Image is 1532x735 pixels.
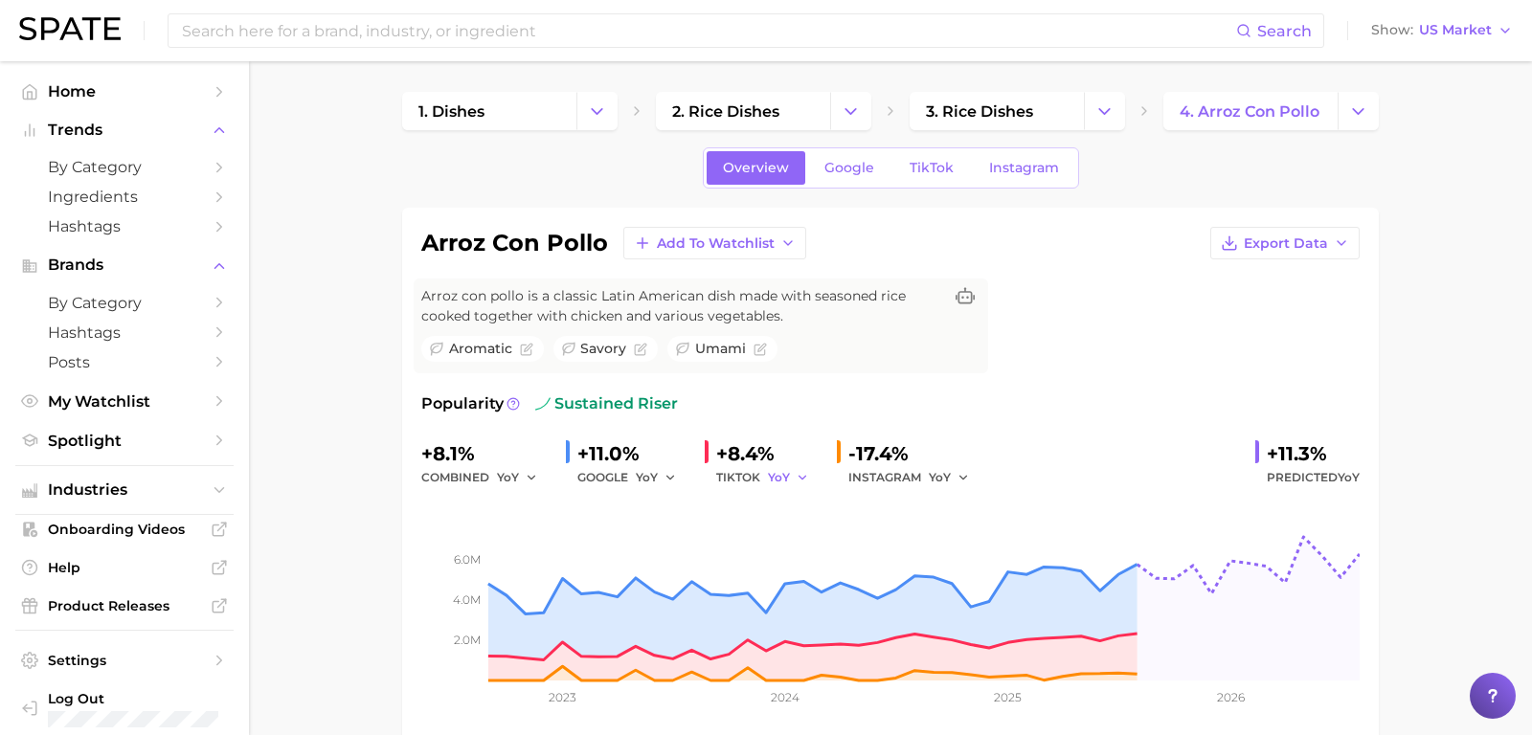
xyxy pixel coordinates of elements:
[1267,438,1360,469] div: +11.3%
[418,102,484,121] span: 1. dishes
[48,652,201,669] span: Settings
[848,438,982,469] div: -17.4%
[15,515,234,544] a: Onboarding Videos
[994,690,1022,704] tspan: 2025
[15,646,234,675] a: Settings
[48,82,201,100] span: Home
[48,559,201,576] span: Help
[15,77,234,106] a: Home
[48,353,201,371] span: Posts
[623,227,806,259] button: Add to Watchlist
[636,469,658,485] span: YoY
[48,122,201,139] span: Trends
[910,160,954,176] span: TikTok
[808,151,890,185] a: Google
[15,553,234,582] a: Help
[402,92,576,130] a: 1. dishes
[824,160,874,176] span: Google
[15,318,234,347] a: Hashtags
[929,469,951,485] span: YoY
[580,339,626,359] span: savory
[549,690,576,704] tspan: 2023
[48,158,201,176] span: by Category
[1419,25,1492,35] span: US Market
[48,217,201,235] span: Hashtags
[180,14,1236,47] input: Search here for a brand, industry, or ingredient
[989,160,1059,176] span: Instagram
[695,339,746,359] span: umami
[48,432,201,450] span: Spotlight
[973,151,1075,185] a: Instagram
[15,212,234,241] a: Hashtags
[48,256,201,274] span: Brands
[577,466,689,489] div: GOOGLE
[48,323,201,342] span: Hashtags
[497,466,538,489] button: YoY
[19,17,121,40] img: SPATE
[449,339,512,359] span: aromatic
[48,392,201,411] span: My Watchlist
[15,387,234,416] a: My Watchlist
[15,591,234,620] a: Product Releases
[723,160,789,176] span: Overview
[15,182,234,212] a: Ingredients
[48,188,201,206] span: Ingredients
[926,102,1033,121] span: 3. rice dishes
[48,294,201,312] span: by Category
[421,392,504,415] span: Popularity
[48,690,241,707] span: Log Out
[754,343,767,356] button: Flag as miscategorized or irrelevant
[48,481,201,499] span: Industries
[15,116,234,145] button: Trends
[848,466,982,489] div: INSTAGRAM
[1267,466,1360,489] span: Predicted
[1084,92,1125,130] button: Change Category
[48,521,201,538] span: Onboarding Videos
[421,438,551,469] div: +8.1%
[672,102,779,121] span: 2. rice dishes
[421,466,551,489] div: combined
[1180,102,1319,121] span: 4. arroz con pollo
[421,286,942,326] span: Arroz con pollo is a classic Latin American dish made with seasoned rice cooked together with chi...
[929,466,970,489] button: YoY
[535,396,551,412] img: sustained riser
[1217,690,1245,704] tspan: 2026
[768,466,809,489] button: YoY
[910,92,1084,130] a: 3. rice dishes
[634,343,647,356] button: Flag as miscategorized or irrelevant
[1210,227,1360,259] button: Export Data
[1371,25,1413,35] span: Show
[1257,22,1312,40] span: Search
[497,469,519,485] span: YoY
[48,597,201,614] span: Product Releases
[1338,92,1379,130] button: Change Category
[716,438,822,469] div: +8.4%
[768,469,790,485] span: YoY
[15,152,234,182] a: by Category
[15,684,234,733] a: Log out. Currently logged in with e-mail lhutcherson@kwtglobal.com.
[15,476,234,504] button: Industries
[1338,470,1360,484] span: YoY
[657,235,775,252] span: Add to Watchlist
[15,251,234,279] button: Brands
[716,466,822,489] div: TIKTOK
[636,466,677,489] button: YoY
[576,92,618,130] button: Change Category
[535,392,678,415] span: sustained riser
[15,426,234,456] a: Spotlight
[1366,18,1518,43] button: ShowUS Market
[15,347,234,377] a: Posts
[656,92,830,130] a: 2. rice dishes
[577,438,689,469] div: +11.0%
[830,92,871,130] button: Change Category
[893,151,970,185] a: TikTok
[421,232,608,255] h1: arroz con pollo
[707,151,805,185] a: Overview
[1163,92,1338,130] a: 4. arroz con pollo
[1244,235,1328,252] span: Export Data
[771,690,800,704] tspan: 2024
[15,288,234,318] a: by Category
[520,343,533,356] button: Flag as miscategorized or irrelevant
